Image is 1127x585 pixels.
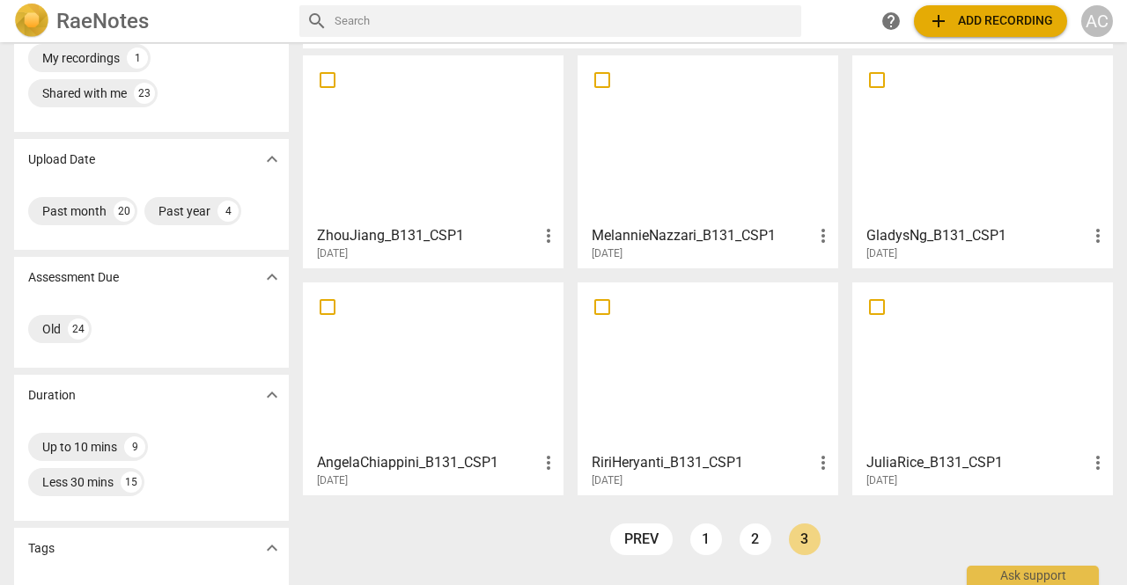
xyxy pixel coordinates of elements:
[858,289,1107,487] a: JuliaRice_B131_CSP1[DATE]
[121,472,142,493] div: 15
[306,11,328,32] span: search
[28,268,119,287] p: Assessment Due
[592,473,622,488] span: [DATE]
[259,382,285,408] button: Show more
[1081,5,1113,37] button: AC
[1087,452,1109,473] span: more_vert
[261,149,283,170] span: expand_more
[538,452,559,473] span: more_vert
[538,225,559,246] span: more_vert
[880,11,902,32] span: help
[261,384,283,406] span: expand_more
[592,225,813,246] h3: MelannieNazzari_B131_CSP1
[584,289,832,487] a: RiriHeryanti_B131_CSP1[DATE]
[813,225,834,246] span: more_vert
[217,201,239,222] div: 4
[740,523,771,555] a: Page 2
[309,62,557,260] a: ZhouJiang_B131_CSP1[DATE]
[592,452,813,473] h3: RiriHeryanti_B131_CSP1
[858,62,1107,260] a: GladysNg_B131_CSP1[DATE]
[584,62,832,260] a: MelannieNazzari_B131_CSP1[DATE]
[42,438,117,456] div: Up to 10 mins
[42,473,114,491] div: Less 30 mins
[866,452,1087,473] h3: JuliaRice_B131_CSP1
[42,202,107,220] div: Past month
[261,537,283,559] span: expand_more
[928,11,949,32] span: add
[42,84,127,102] div: Shared with me
[592,246,622,261] span: [DATE]
[127,48,148,69] div: 1
[967,566,1099,585] div: Ask support
[28,539,55,558] p: Tags
[261,267,283,288] span: expand_more
[28,150,95,169] p: Upload Date
[259,146,285,172] button: Show more
[42,320,61,338] div: Old
[813,452,834,473] span: more_vert
[124,436,145,457] div: 9
[28,386,76,405] p: Duration
[866,473,897,488] span: [DATE]
[789,523,821,555] a: Page 3 is your current page
[259,264,285,290] button: Show more
[317,452,538,473] h3: AngelaChiappini_B131_CSP1
[928,11,1053,32] span: Add recording
[56,9,149,33] h2: RaeNotes
[317,246,348,261] span: [DATE]
[158,202,210,220] div: Past year
[914,5,1067,37] button: Upload
[134,83,155,104] div: 23
[866,246,897,261] span: [DATE]
[690,523,722,555] a: Page 1
[866,225,1087,246] h3: GladysNg_B131_CSP1
[259,535,285,561] button: Show more
[14,4,285,39] a: LogoRaeNotes
[610,523,673,555] a: prev
[875,5,907,37] a: Help
[317,225,538,246] h3: ZhouJiang_B131_CSP1
[309,289,557,487] a: AngelaChiappini_B131_CSP1[DATE]
[14,4,49,39] img: Logo
[68,318,89,340] div: 24
[317,473,348,488] span: [DATE]
[1087,225,1109,246] span: more_vert
[335,7,794,35] input: Search
[114,201,135,222] div: 20
[42,49,120,67] div: My recordings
